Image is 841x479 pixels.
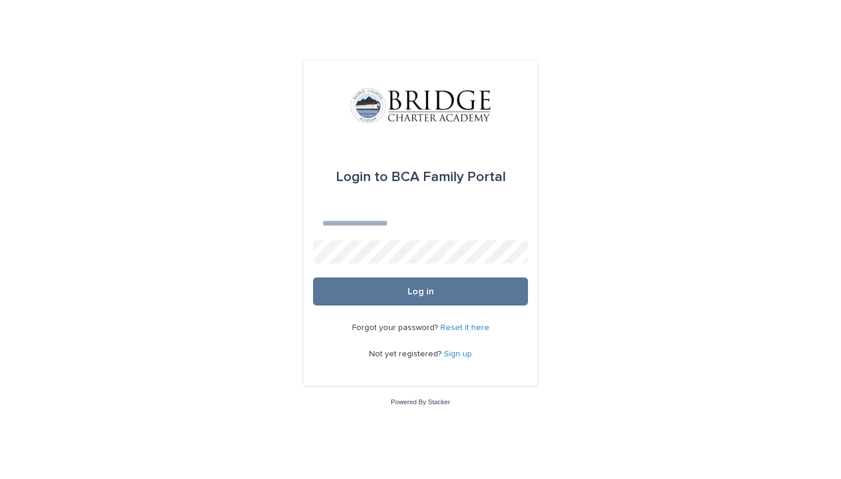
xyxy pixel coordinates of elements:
span: Not yet registered? [369,350,444,358]
a: Reset it here [440,324,489,332]
div: BCA Family Portal [336,161,506,193]
img: V1C1m3IdTEidaUdm9Hs0 [350,88,491,123]
button: Log in [313,277,528,306]
span: Forgot your password? [352,324,440,332]
span: Log in [408,287,434,296]
a: Sign up [444,350,472,358]
a: Powered By Stacker [391,398,450,405]
span: Login to [336,170,388,184]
